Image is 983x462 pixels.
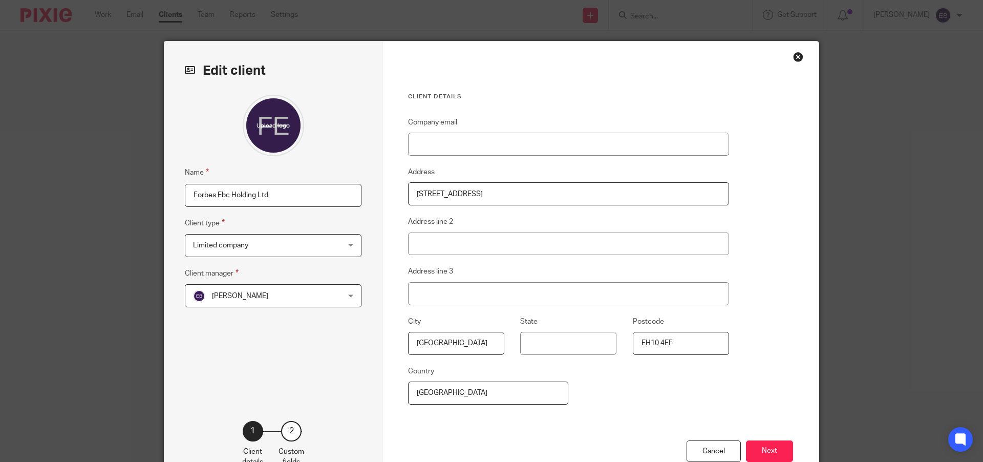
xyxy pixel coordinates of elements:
label: Client manager [185,267,239,279]
label: State [520,317,538,327]
label: Country [408,366,434,376]
label: Company email [408,117,457,128]
label: Name [185,166,209,178]
div: 1 [243,421,263,442]
span: [PERSON_NAME] [212,292,268,300]
label: Address [408,167,435,177]
h2: Edit client [185,62,361,79]
label: Address line 2 [408,217,453,227]
label: Postcode [633,317,664,327]
label: Client type [185,217,225,229]
h3: Client details [408,93,729,101]
span: Limited company [193,242,248,249]
div: 2 [281,421,302,442]
img: svg%3E [193,290,205,302]
label: City [408,317,421,327]
div: Close this dialog window [793,52,803,62]
label: Address line 3 [408,266,453,277]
